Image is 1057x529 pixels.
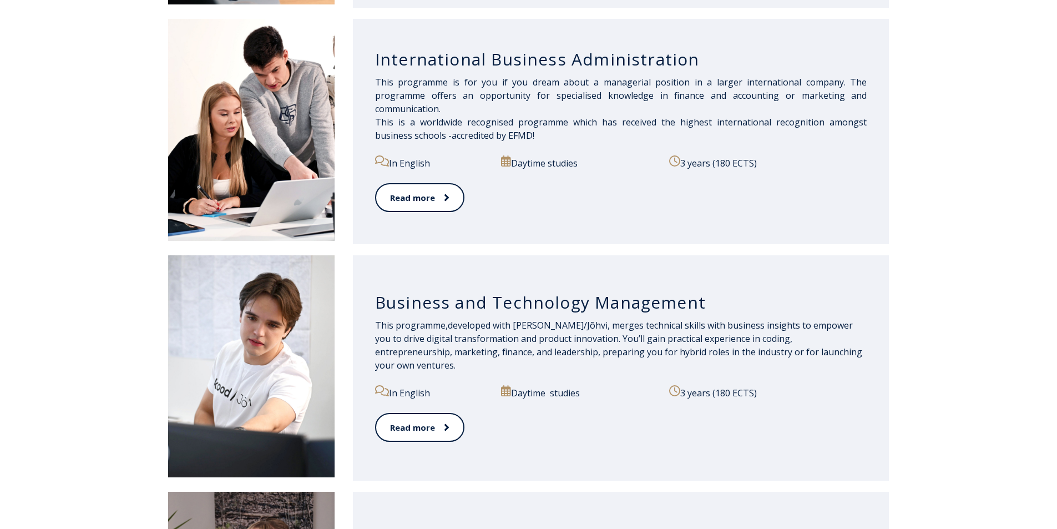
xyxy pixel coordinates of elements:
[375,385,489,400] p: In English
[501,155,656,170] p: Daytime studies
[669,385,867,400] p: 3 years (180 ECTS)
[375,76,867,142] span: This programme is for you if you dream about a managerial position in a larger international comp...
[375,319,867,372] p: developed with [PERSON_NAME]/Jõhvi, merges technical skills with business insights to empower you...
[452,129,533,142] a: accredited by EFMD
[168,19,335,241] img: International Business Administration
[375,292,867,313] h3: Business and Technology Management
[375,413,464,442] a: Read more
[669,155,867,170] p: 3 years (180 ECTS)
[375,319,448,331] span: This programme,
[168,255,335,477] img: Business and Technology Management
[375,183,464,213] a: Read more
[375,49,867,70] h3: International Business Administration
[375,155,489,170] p: In English
[501,385,656,400] p: Daytime studies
